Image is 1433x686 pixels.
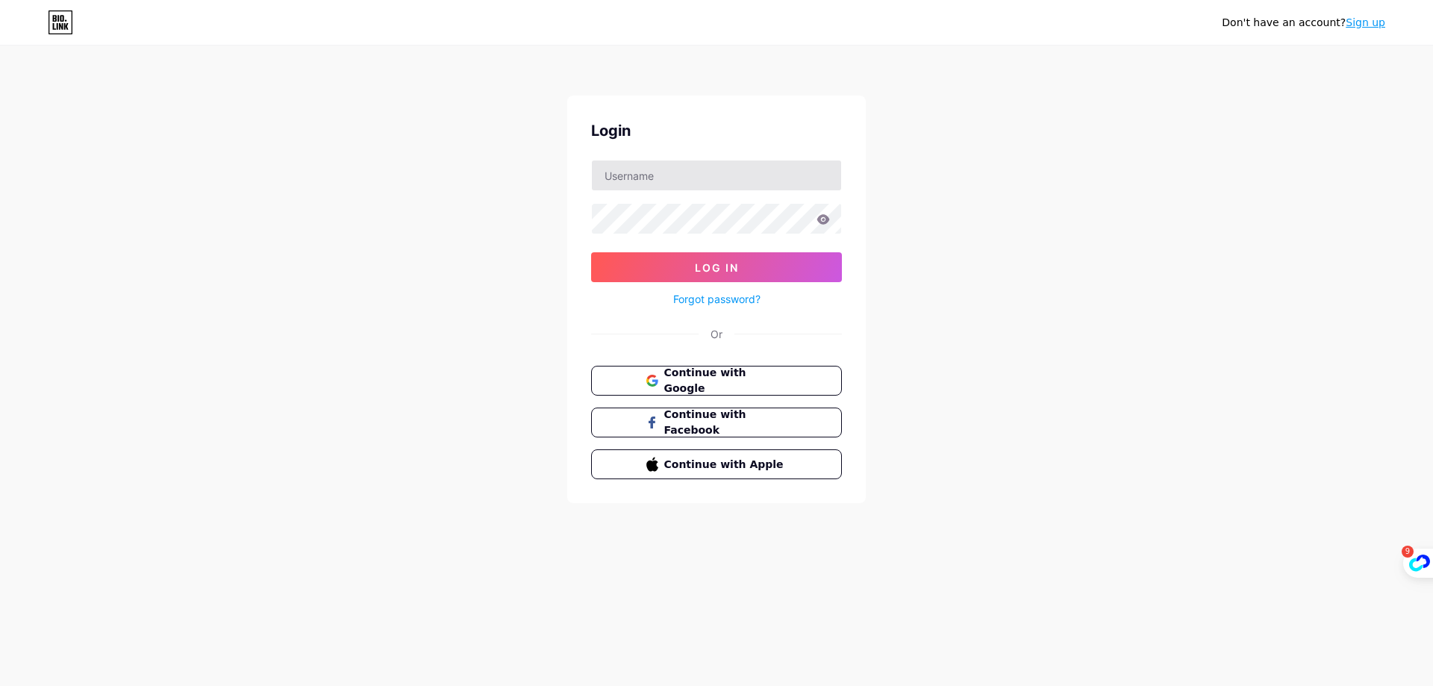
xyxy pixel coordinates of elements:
[591,119,842,142] div: Login
[592,160,841,190] input: Username
[591,252,842,282] button: Log In
[591,408,842,437] button: Continue with Facebook
[1222,15,1385,31] div: Don't have an account?
[711,326,722,342] div: Or
[591,449,842,479] button: Continue with Apple
[664,457,787,473] span: Continue with Apple
[664,365,787,396] span: Continue with Google
[591,366,842,396] button: Continue with Google
[673,291,761,307] a: Forgot password?
[664,407,787,438] span: Continue with Facebook
[695,261,739,274] span: Log In
[1346,16,1385,28] a: Sign up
